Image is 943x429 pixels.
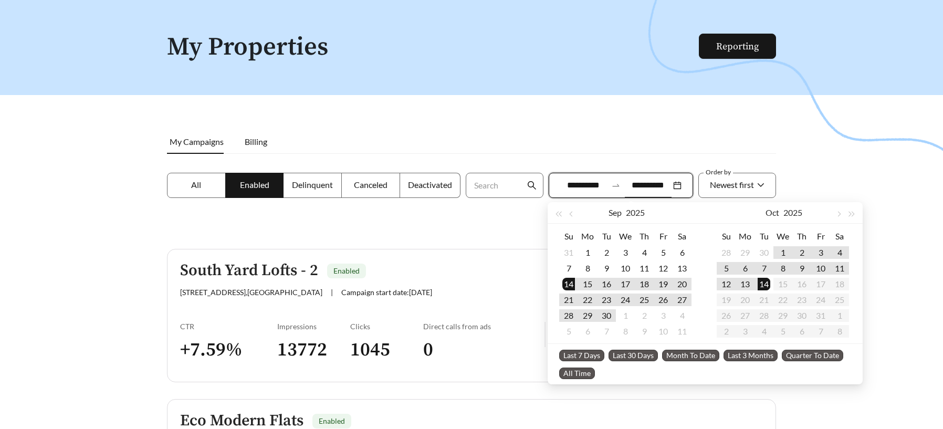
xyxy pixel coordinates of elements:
[792,245,811,260] td: 2025-10-02
[635,276,654,292] td: 2025-09-18
[619,262,632,275] div: 10
[578,276,597,292] td: 2025-09-15
[559,276,578,292] td: 2025-09-14
[611,181,621,190] span: to
[657,294,669,306] div: 26
[616,292,635,308] td: 2025-09-24
[736,245,755,260] td: 2025-09-29
[638,246,651,259] div: 4
[170,137,224,147] span: My Campaigns
[758,246,770,259] div: 30
[341,288,432,297] span: Campaign start date: [DATE]
[581,262,594,275] div: 8
[758,262,770,275] div: 7
[619,294,632,306] div: 24
[766,202,779,223] button: Oct
[562,262,575,275] div: 7
[331,288,333,297] span: |
[277,322,350,331] div: Impressions
[755,260,773,276] td: 2025-10-07
[616,308,635,323] td: 2025-10-01
[720,262,732,275] div: 5
[277,338,350,362] h3: 13772
[782,350,843,361] span: Quarter To Date
[657,278,669,290] div: 19
[699,34,776,59] button: Reporting
[597,292,616,308] td: 2025-09-23
[616,245,635,260] td: 2025-09-03
[544,322,546,347] img: line
[676,246,688,259] div: 6
[562,278,575,290] div: 14
[638,325,651,338] div: 9
[724,350,778,361] span: Last 3 Months
[597,228,616,245] th: Tu
[783,202,802,223] button: 2025
[180,288,322,297] span: [STREET_ADDRESS] , [GEOGRAPHIC_DATA]
[673,228,691,245] th: Sa
[739,246,751,259] div: 29
[619,325,632,338] div: 8
[755,245,773,260] td: 2025-09-30
[581,278,594,290] div: 15
[616,228,635,245] th: We
[600,309,613,322] div: 30
[562,309,575,322] div: 28
[758,278,770,290] div: 14
[814,246,827,259] div: 3
[562,246,575,259] div: 31
[717,245,736,260] td: 2025-09-28
[673,260,691,276] td: 2025-09-13
[626,202,645,223] button: 2025
[354,180,387,190] span: Canceled
[559,260,578,276] td: 2025-09-07
[773,260,792,276] td: 2025-10-08
[777,246,789,259] div: 1
[423,322,544,331] div: Direct calls from ads
[597,245,616,260] td: 2025-09-02
[559,323,578,339] td: 2025-10-05
[609,350,658,361] span: Last 30 Days
[559,308,578,323] td: 2025-09-28
[600,294,613,306] div: 23
[635,260,654,276] td: 2025-09-11
[581,294,594,306] div: 22
[350,322,423,331] div: Clicks
[792,228,811,245] th: Th
[755,276,773,292] td: 2025-10-14
[616,260,635,276] td: 2025-09-10
[833,262,846,275] div: 11
[716,40,759,53] a: Reporting
[720,246,732,259] div: 28
[638,262,651,275] div: 11
[578,308,597,323] td: 2025-09-29
[833,246,846,259] div: 4
[578,323,597,339] td: 2025-10-06
[191,180,201,190] span: All
[600,246,613,259] div: 2
[755,228,773,245] th: Tu
[811,260,830,276] td: 2025-10-10
[578,260,597,276] td: 2025-09-08
[167,249,776,382] a: South Yard Lofts - 2Enabled[STREET_ADDRESS],[GEOGRAPHIC_DATA]|Campaign start date:[DATE]CTR+7.59%...
[676,309,688,322] div: 4
[654,228,673,245] th: Fr
[657,325,669,338] div: 10
[559,228,578,245] th: Su
[333,266,360,275] span: Enabled
[635,245,654,260] td: 2025-09-04
[600,278,613,290] div: 16
[673,308,691,323] td: 2025-10-04
[180,338,277,362] h3: + 7.59 %
[736,228,755,245] th: Mo
[654,245,673,260] td: 2025-09-05
[657,246,669,259] div: 5
[581,309,594,322] div: 29
[597,323,616,339] td: 2025-10-07
[736,260,755,276] td: 2025-10-06
[619,309,632,322] div: 1
[792,260,811,276] td: 2025-10-09
[292,180,333,190] span: Delinquent
[611,181,621,190] span: swap-right
[773,245,792,260] td: 2025-10-01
